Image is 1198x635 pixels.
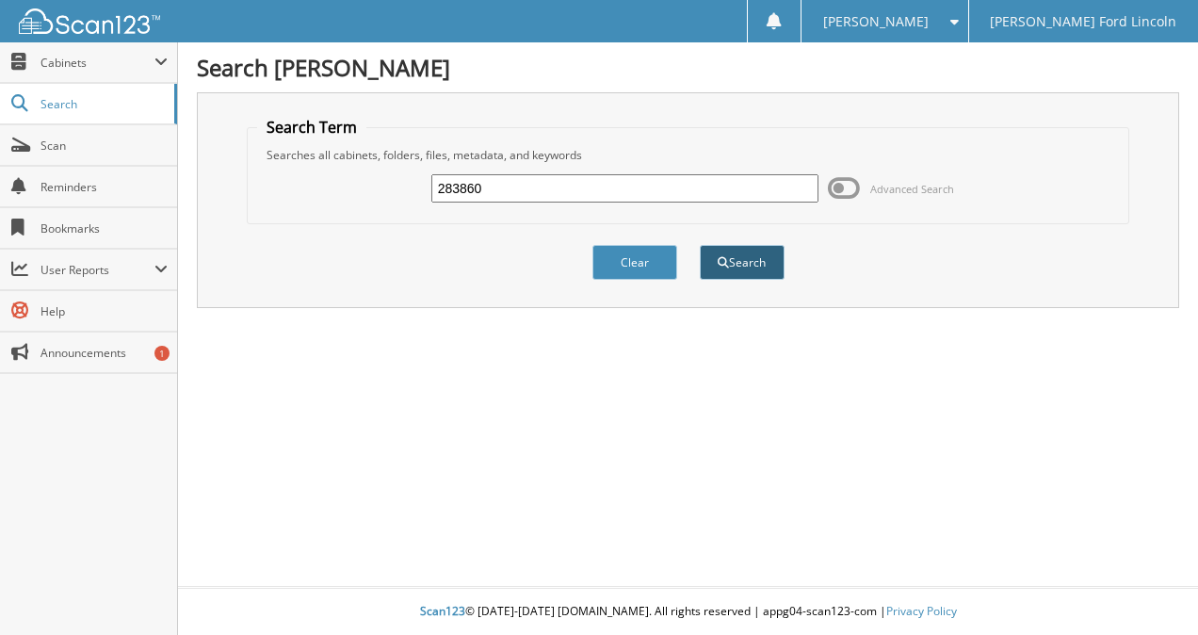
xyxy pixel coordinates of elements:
span: Announcements [40,345,168,361]
legend: Search Term [257,117,366,138]
button: Search [700,245,785,280]
span: Reminders [40,179,168,195]
img: scan123-logo-white.svg [19,8,160,34]
span: User Reports [40,262,154,278]
span: Help [40,303,168,319]
iframe: Chat Widget [1104,545,1198,635]
span: Cabinets [40,55,154,71]
span: [PERSON_NAME] Ford Lincoln [990,16,1176,27]
div: © [DATE]-[DATE] [DOMAIN_NAME]. All rights reserved | appg04-scan123-com | [178,589,1198,635]
span: Bookmarks [40,220,168,236]
h1: Search [PERSON_NAME] [197,52,1179,83]
span: Search [40,96,165,112]
a: Privacy Policy [886,603,957,619]
button: Clear [592,245,677,280]
div: Searches all cabinets, folders, files, metadata, and keywords [257,147,1119,163]
span: Scan [40,138,168,154]
div: 1 [154,346,170,361]
span: Scan123 [420,603,465,619]
span: Advanced Search [870,182,954,196]
span: [PERSON_NAME] [823,16,929,27]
